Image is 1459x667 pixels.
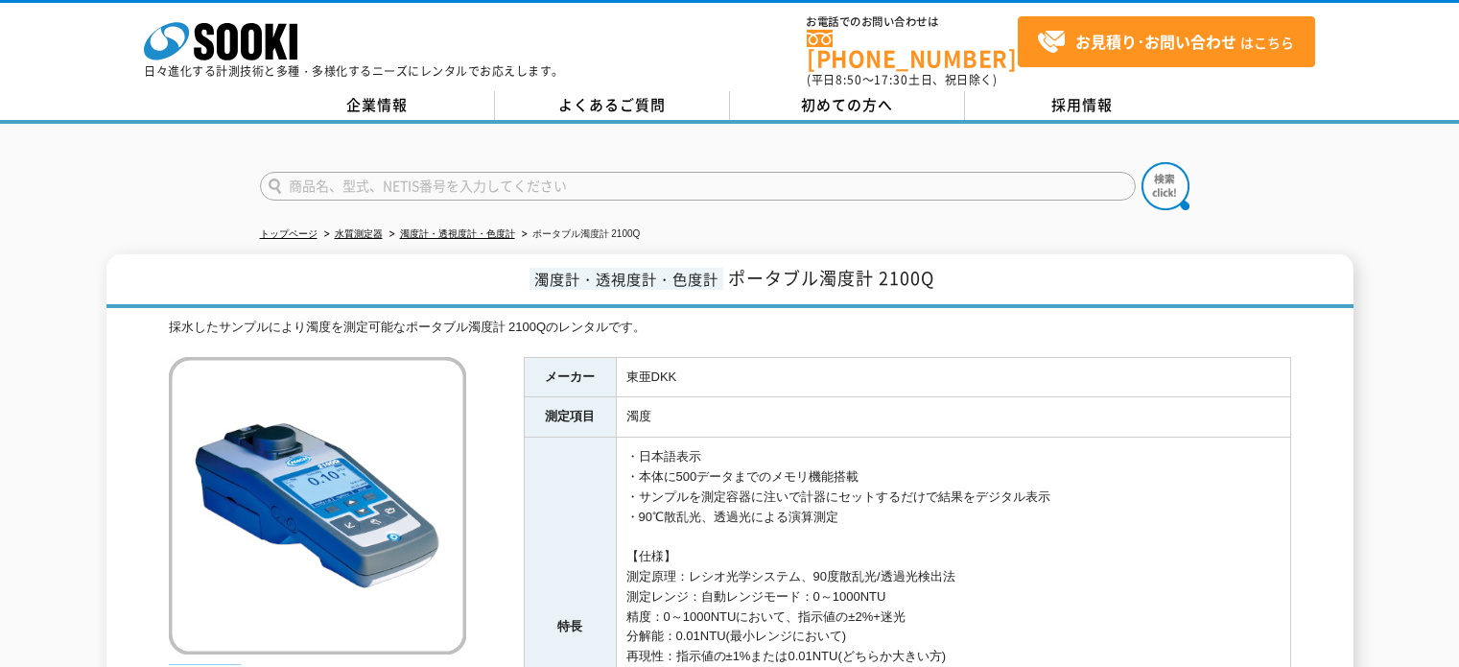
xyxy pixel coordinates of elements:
[807,71,997,88] span: (平日 ～ 土日、祝日除く)
[524,397,616,438] th: 測定項目
[730,91,965,120] a: 初めての方へ
[169,318,1291,338] div: 採水したサンプルにより濁度を測定可能なポータブル濁度計 2100Qのレンタルです。
[616,357,1290,397] td: 東亜DKK
[518,225,641,245] li: ポータブル濁度計 2100Q
[260,172,1136,201] input: 商品名、型式、NETIS番号を入力してください
[260,228,318,239] a: トップページ
[807,16,1018,28] span: お電話でのお問い合わせは
[965,91,1200,120] a: 採用情報
[1075,30,1236,53] strong: お見積り･お問い合わせ
[524,357,616,397] th: メーカー
[1018,16,1315,67] a: お見積り･お問い合わせはこちら
[807,30,1018,69] a: [PHONE_NUMBER]
[335,228,383,239] a: 水質測定器
[835,71,862,88] span: 8:50
[144,65,564,77] p: 日々進化する計測技術と多種・多様化するニーズにレンタルでお応えします。
[400,228,515,239] a: 濁度計・透視度計・色度計
[728,265,934,291] span: ポータブル濁度計 2100Q
[529,268,723,290] span: 濁度計・透視度計・色度計
[874,71,908,88] span: 17:30
[1141,162,1189,210] img: btn_search.png
[801,94,893,115] span: 初めての方へ
[169,357,466,655] img: ポータブル濁度計 2100Q
[616,397,1290,438] td: 濁度
[495,91,730,120] a: よくあるご質問
[260,91,495,120] a: 企業情報
[1037,28,1294,57] span: はこちら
